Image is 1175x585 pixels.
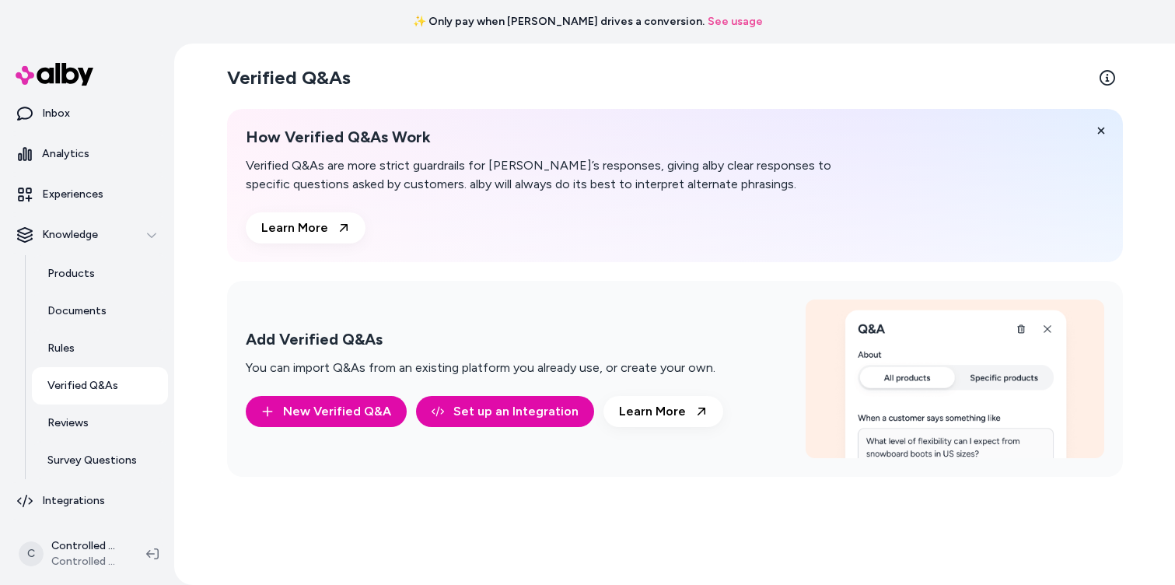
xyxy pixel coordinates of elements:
p: You can import Q&As from an existing platform you already use, or create your own. [246,359,715,377]
p: Controlled Chaos Shopify [51,538,121,554]
h2: Add Verified Q&As [246,330,715,349]
a: Products [32,255,168,292]
p: Products [47,266,95,282]
p: Integrations [42,493,105,509]
a: Experiences [6,176,168,213]
a: Documents [32,292,168,330]
a: Set up an Integration [416,396,594,427]
p: Experiences [42,187,103,202]
a: Verified Q&As [32,367,168,405]
a: Integrations [6,482,168,520]
span: Controlled Chaos [51,554,121,569]
p: Survey Questions [47,453,137,468]
a: Inbox [6,95,168,132]
span: ✨ Only pay when [PERSON_NAME] drives a conversion. [413,14,705,30]
a: Analytics [6,135,168,173]
button: New Verified Q&A [246,396,407,427]
a: See usage [708,14,763,30]
button: Knowledge [6,216,168,254]
p: Inbox [42,106,70,121]
p: Verified Q&As [47,378,118,394]
p: Rules [47,341,75,356]
img: alby Logo [16,63,93,86]
p: Knowledge [42,227,98,243]
p: Verified Q&As are more strict guardrails for [PERSON_NAME]’s responses, giving alby clear respons... [246,156,843,194]
span: C [19,541,44,566]
img: Add Verified Q&As [806,300,1104,458]
a: Survey Questions [32,442,168,479]
p: Reviews [47,415,89,431]
h2: How Verified Q&As Work [246,128,843,147]
a: Learn More [246,212,365,243]
a: Reviews [32,405,168,442]
h2: Verified Q&As [227,65,351,90]
button: CControlled Chaos ShopifyControlled Chaos [9,529,134,579]
p: Analytics [42,146,89,162]
a: Learn More [603,396,723,427]
p: Documents [47,303,107,319]
a: Rules [32,330,168,367]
